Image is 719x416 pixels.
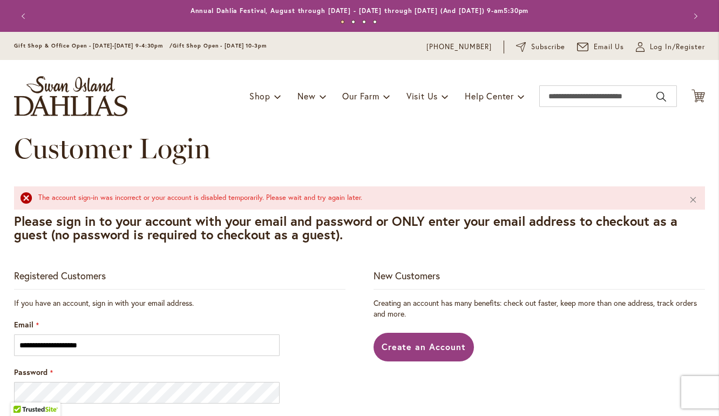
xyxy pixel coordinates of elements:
span: Visit Us [406,90,438,102]
span: Subscribe [531,42,565,52]
a: Create an Account [374,333,474,361]
a: [PHONE_NUMBER] [426,42,492,52]
strong: Please sign in to your account with your email and password or ONLY enter your email address to c... [14,212,677,243]
button: 4 of 4 [373,20,377,24]
p: Creating an account has many benefits: check out faster, keep more than one address, track orders... [374,298,705,319]
span: Email Us [594,42,625,52]
span: Our Farm [342,90,379,102]
span: Gift Shop & Office Open - [DATE]-[DATE] 9-4:30pm / [14,42,173,49]
strong: New Customers [374,269,440,282]
span: Gift Shop Open - [DATE] 10-3pm [173,42,267,49]
a: Log In/Register [636,42,705,52]
iframe: Launch Accessibility Center [8,378,38,408]
span: Email [14,319,33,330]
span: Help Center [465,90,514,102]
span: New [297,90,315,102]
a: Email Us [577,42,625,52]
span: Customer Login [14,131,211,165]
button: 3 of 4 [362,20,366,24]
a: Subscribe [516,42,565,52]
button: 1 of 4 [341,20,344,24]
button: 2 of 4 [351,20,355,24]
div: If you have an account, sign in with your email address. [14,298,345,308]
span: Shop [249,90,270,102]
span: Log In/Register [650,42,705,52]
strong: Registered Customers [14,269,106,282]
span: Create an Account [382,341,466,352]
button: Next [683,5,705,27]
button: Previous [14,5,36,27]
a: store logo [14,76,127,116]
span: Password [14,367,48,377]
div: The account sign-in was incorrect or your account is disabled temporarily. Please wait and try ag... [38,193,673,203]
a: Annual Dahlia Festival, August through [DATE] - [DATE] through [DATE] (And [DATE]) 9-am5:30pm [191,6,529,15]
